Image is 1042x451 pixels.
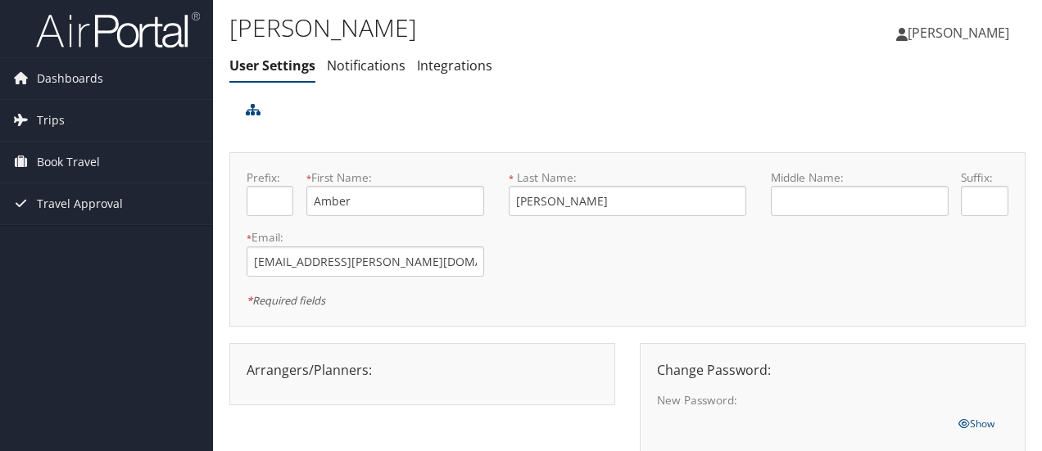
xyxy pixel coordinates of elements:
div: Arrangers/Planners: [234,360,610,380]
label: Email: [247,229,484,246]
label: First Name: [306,169,484,186]
img: airportal-logo.png [36,11,200,49]
em: Required fields [247,293,325,308]
a: Integrations [417,56,492,74]
label: Suffix: [961,169,1008,186]
span: Travel Approval [37,183,123,224]
label: New Password: [657,392,945,408]
a: User Settings [229,56,315,74]
h1: [PERSON_NAME] [229,11,760,45]
span: [PERSON_NAME] [908,24,1009,42]
label: Middle Name: [771,169,949,186]
span: Dashboards [37,58,103,99]
label: Last Name: [509,169,746,186]
label: Prefix: [247,169,293,186]
div: Change Password: [645,360,1021,380]
span: Show [958,417,994,431]
span: Book Travel [37,142,100,183]
a: Notifications [327,56,405,74]
a: Show [958,413,994,431]
a: [PERSON_NAME] [896,8,1026,57]
span: Trips [37,100,65,141]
